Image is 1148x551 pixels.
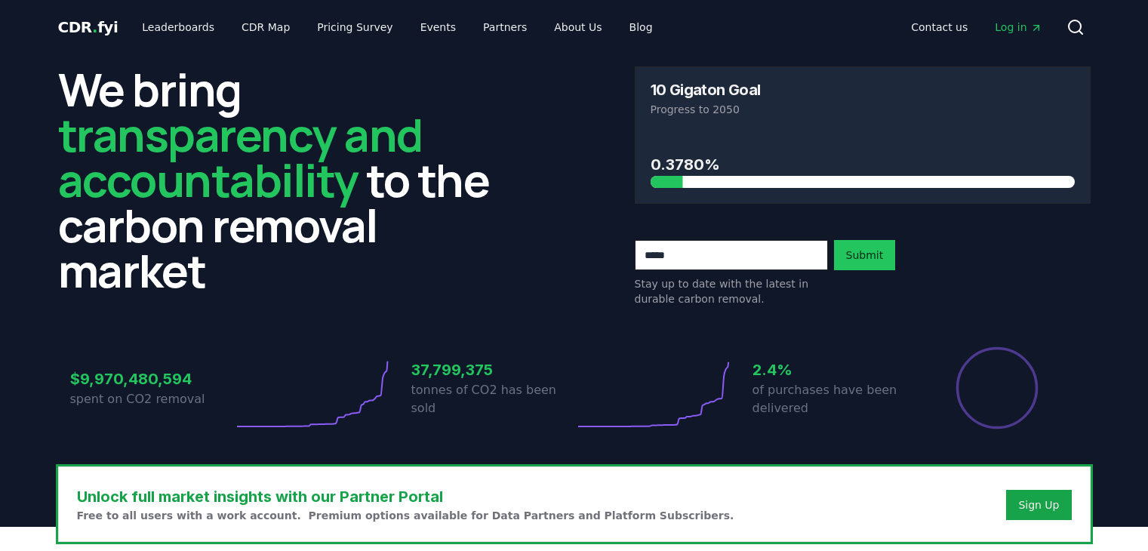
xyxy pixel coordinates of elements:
[635,276,828,306] p: Stay up to date with the latest in durable carbon removal.
[58,66,514,293] h2: We bring to the carbon removal market
[1018,497,1059,513] a: Sign Up
[411,359,574,381] h3: 37,799,375
[70,390,233,408] p: spent on CO2 removal
[408,14,468,41] a: Events
[983,14,1054,41] a: Log in
[899,14,980,41] a: Contact us
[305,14,405,41] a: Pricing Survey
[651,82,761,97] h3: 10 Gigaton Goal
[753,359,916,381] h3: 2.4%
[229,14,302,41] a: CDR Map
[899,14,1054,41] nav: Main
[58,17,118,38] a: CDR.fyi
[77,508,734,523] p: Free to all users with a work account. Premium options available for Data Partners and Platform S...
[58,18,118,36] span: CDR fyi
[834,240,896,270] button: Submit
[651,153,1075,176] h3: 0.3780%
[1006,490,1071,520] button: Sign Up
[130,14,664,41] nav: Main
[955,346,1039,430] div: Percentage of sales delivered
[77,485,734,508] h3: Unlock full market insights with our Partner Portal
[995,20,1042,35] span: Log in
[130,14,226,41] a: Leaderboards
[70,368,233,390] h3: $9,970,480,594
[617,14,665,41] a: Blog
[92,18,97,36] span: .
[471,14,539,41] a: Partners
[411,381,574,417] p: tonnes of CO2 has been sold
[58,103,423,211] span: transparency and accountability
[753,381,916,417] p: of purchases have been delivered
[651,102,1075,117] p: Progress to 2050
[542,14,614,41] a: About Us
